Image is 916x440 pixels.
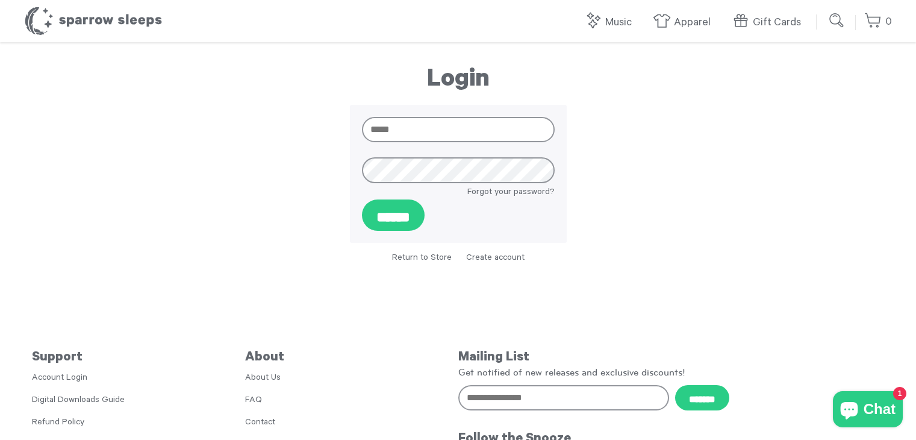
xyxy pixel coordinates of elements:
a: Forgot your password? [467,186,555,200]
h5: About [245,350,458,366]
a: Contact [245,418,275,428]
a: Create account [466,254,525,263]
a: Music [584,10,638,36]
a: Apparel [653,10,717,36]
a: Gift Cards [732,10,807,36]
a: Return to Store [392,254,452,263]
input: Submit [825,8,849,33]
a: About Us [245,374,281,383]
inbox-online-store-chat: Shopify online store chat [829,391,906,430]
h1: Sparrow Sleeps [24,6,163,36]
a: Refund Policy [32,418,84,428]
a: FAQ [245,396,262,406]
a: Digital Downloads Guide [32,396,125,406]
a: Account Login [32,374,87,383]
p: Get notified of new releases and exclusive discounts! [458,366,885,379]
h5: Support [32,350,245,366]
h1: Login [350,66,567,96]
h5: Mailing List [458,350,885,366]
a: 0 [864,9,892,35]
